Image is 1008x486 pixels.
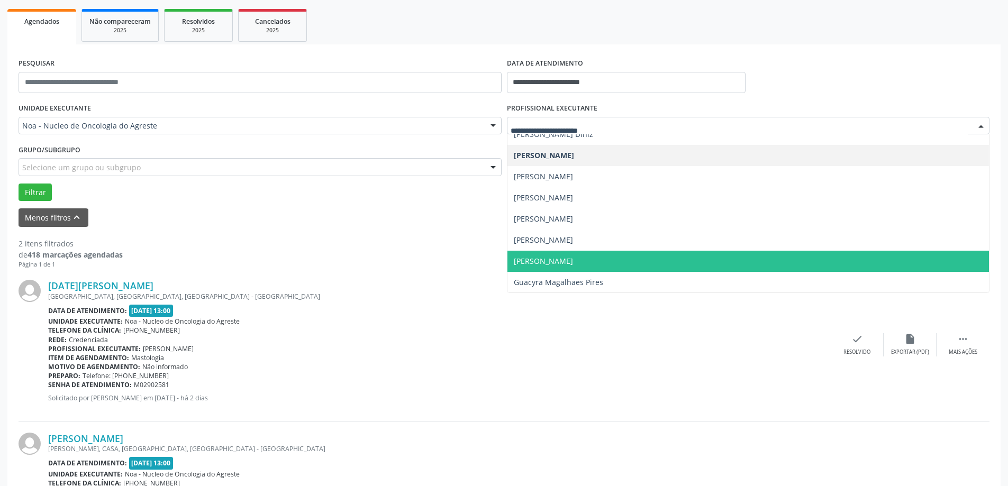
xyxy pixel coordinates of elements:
[24,17,59,26] span: Agendados
[83,371,169,380] span: Telefone: [PHONE_NUMBER]
[22,162,141,173] span: Selecione um grupo ou subgrupo
[48,317,123,326] b: Unidade executante:
[71,212,83,223] i: keyboard_arrow_up
[142,362,188,371] span: Não informado
[255,17,290,26] span: Cancelados
[48,326,121,335] b: Telefone da clínica:
[48,470,123,479] b: Unidade executante:
[19,100,91,117] label: UNIDADE EXECUTANTE
[22,121,480,131] span: Noa - Nucleo de Oncologia do Agreste
[843,349,870,356] div: Resolvido
[182,17,215,26] span: Resolvidos
[48,459,127,467] b: Data de atendimento:
[19,433,41,455] img: img
[48,344,141,353] b: Profissional executante:
[851,333,863,345] i: check
[48,335,67,344] b: Rede:
[514,235,573,245] span: [PERSON_NAME]
[143,344,194,353] span: [PERSON_NAME]
[514,214,573,224] span: [PERSON_NAME]
[514,129,593,139] span: [PERSON_NAME] Diniz
[514,192,573,203] span: [PERSON_NAME]
[514,171,573,181] span: [PERSON_NAME]
[904,333,916,345] i: insert_drive_file
[19,238,123,249] div: 2 itens filtrados
[123,326,180,335] span: [PHONE_NUMBER]
[129,305,174,317] span: [DATE] 13:00
[48,380,132,389] b: Senha de atendimento:
[514,277,603,287] span: Guacyra Magalhaes Pires
[69,335,108,344] span: Credenciada
[19,249,123,260] div: de
[507,100,597,117] label: PROFISSIONAL EXECUTANTE
[48,362,140,371] b: Motivo de agendamento:
[19,280,41,302] img: img
[507,56,583,72] label: DATA DE ATENDIMENTO
[129,457,174,469] span: [DATE] 13:00
[19,208,88,227] button: Menos filtroskeyboard_arrow_up
[172,26,225,34] div: 2025
[19,260,123,269] div: Página 1 de 1
[19,56,55,72] label: PESQUISAR
[514,256,573,266] span: [PERSON_NAME]
[514,150,574,160] span: [PERSON_NAME]
[48,292,831,301] div: [GEOGRAPHIC_DATA], [GEOGRAPHIC_DATA], [GEOGRAPHIC_DATA] - [GEOGRAPHIC_DATA]
[28,250,123,260] strong: 418 marcações agendadas
[246,26,299,34] div: 2025
[48,371,80,380] b: Preparo:
[131,353,164,362] span: Mastologia
[48,306,127,315] b: Data de atendimento:
[134,380,169,389] span: M02902581
[89,17,151,26] span: Não compareceram
[949,349,977,356] div: Mais ações
[891,349,929,356] div: Exportar (PDF)
[125,470,240,479] span: Noa - Nucleo de Oncologia do Agreste
[48,393,831,402] p: Solicitado por [PERSON_NAME] em [DATE] - há 2 dias
[19,184,52,201] button: Filtrar
[89,26,151,34] div: 2025
[48,433,123,444] a: [PERSON_NAME]
[19,142,80,158] label: Grupo/Subgrupo
[48,353,129,362] b: Item de agendamento:
[48,280,153,291] a: [DATE][PERSON_NAME]
[957,333,969,345] i: 
[125,317,240,326] span: Noa - Nucleo de Oncologia do Agreste
[48,444,831,453] div: [PERSON_NAME], CASA, [GEOGRAPHIC_DATA], [GEOGRAPHIC_DATA] - [GEOGRAPHIC_DATA]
